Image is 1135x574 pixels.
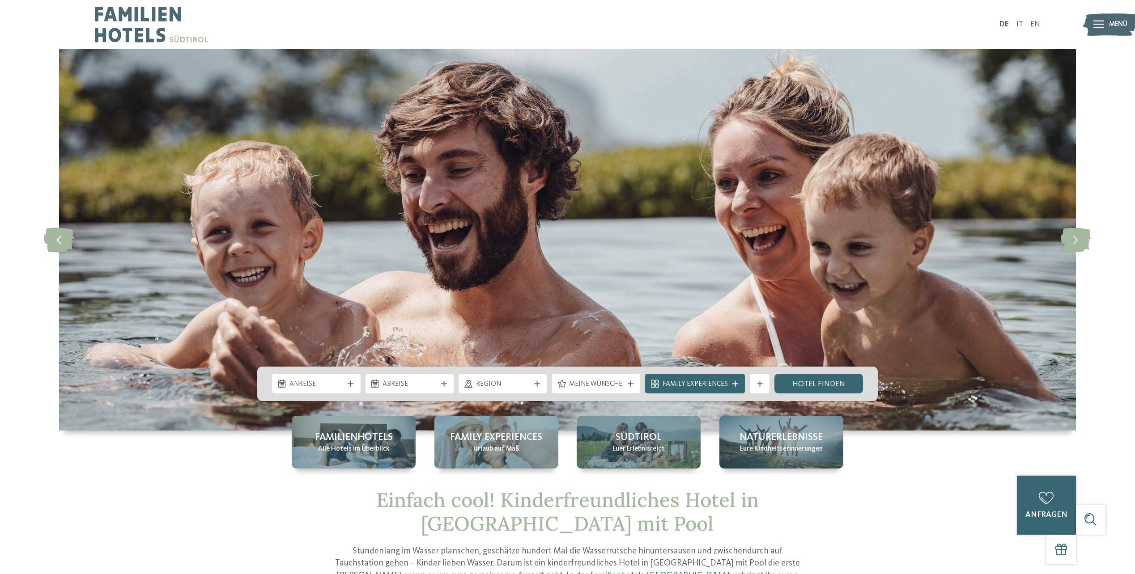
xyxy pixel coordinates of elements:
[59,49,1076,430] img: Kinderfreundliches Hotel in Südtirol mit Pool gesucht?
[740,444,823,454] span: Eure Kindheitserinnerungen
[663,380,728,389] span: Family Experiences
[616,430,662,444] span: Südtirol
[450,430,542,444] span: Family Experiences
[999,21,1009,28] a: DE
[740,430,823,444] span: Naturerlebnisse
[434,416,558,468] a: Kinderfreundliches Hotel in Südtirol mit Pool gesucht? Family Experiences Urlaub auf Maß
[1025,511,1067,519] span: anfragen
[476,380,530,389] span: Region
[318,444,390,454] span: Alle Hotels im Überblick
[577,416,701,468] a: Kinderfreundliches Hotel in Südtirol mit Pool gesucht? Südtirol Euer Erlebnisreich
[1109,20,1127,30] span: Menü
[315,430,393,444] span: Familienhotels
[774,374,863,393] a: Hotel finden
[376,487,759,536] span: Einfach cool! Kinderfreundliches Hotel in [GEOGRAPHIC_DATA] mit Pool
[1030,21,1040,28] a: EN
[1016,21,1023,28] a: IT
[292,416,416,468] a: Kinderfreundliches Hotel in Südtirol mit Pool gesucht? Familienhotels Alle Hotels im Überblick
[612,444,665,454] span: Euer Erlebnisreich
[383,380,437,389] span: Abreise
[1017,476,1076,535] a: anfragen
[473,444,519,454] span: Urlaub auf Maß
[289,380,344,389] span: Anreise
[719,416,843,468] a: Kinderfreundliches Hotel in Südtirol mit Pool gesucht? Naturerlebnisse Eure Kindheitserinnerungen
[569,380,623,389] span: Meine Wünsche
